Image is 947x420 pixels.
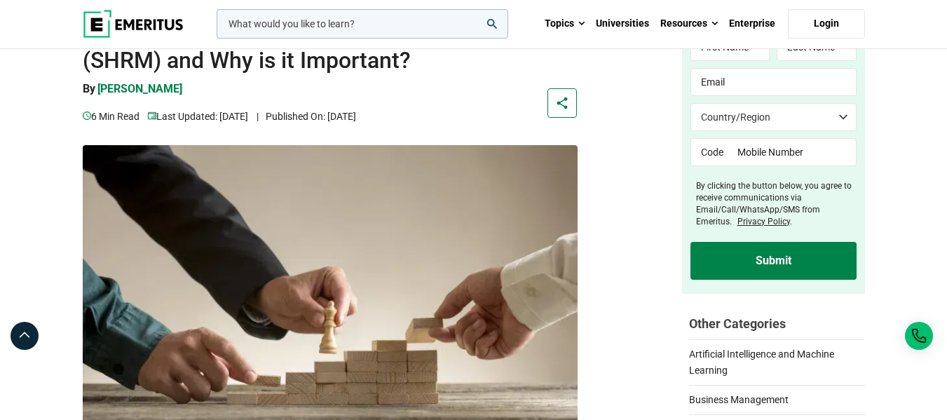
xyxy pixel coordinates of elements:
input: Submit [690,242,857,280]
img: video-views [148,111,156,120]
p: 6 min read [83,109,139,124]
a: [PERSON_NAME] [97,81,182,108]
a: Artificial Intelligence and Machine Learning [689,339,865,378]
p: Published On: [DATE] [257,109,356,124]
p: [PERSON_NAME] [97,81,182,97]
a: Login [788,9,865,39]
input: Code [690,138,728,166]
a: Business Management [689,385,865,407]
span: | [257,111,259,122]
img: video-views [83,111,91,120]
h2: Other Categories [689,315,865,332]
select: Country [690,103,857,131]
span: By [83,82,95,95]
a: Privacy Policy [737,217,790,226]
input: woocommerce-product-search-field-0 [217,9,508,39]
input: Mobile Number [728,138,857,166]
input: Email [690,68,857,96]
label: By clicking the button below, you agree to receive communications via Email/Call/WhatsApp/SMS fro... [696,180,857,227]
p: Last Updated: [DATE] [148,109,248,124]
